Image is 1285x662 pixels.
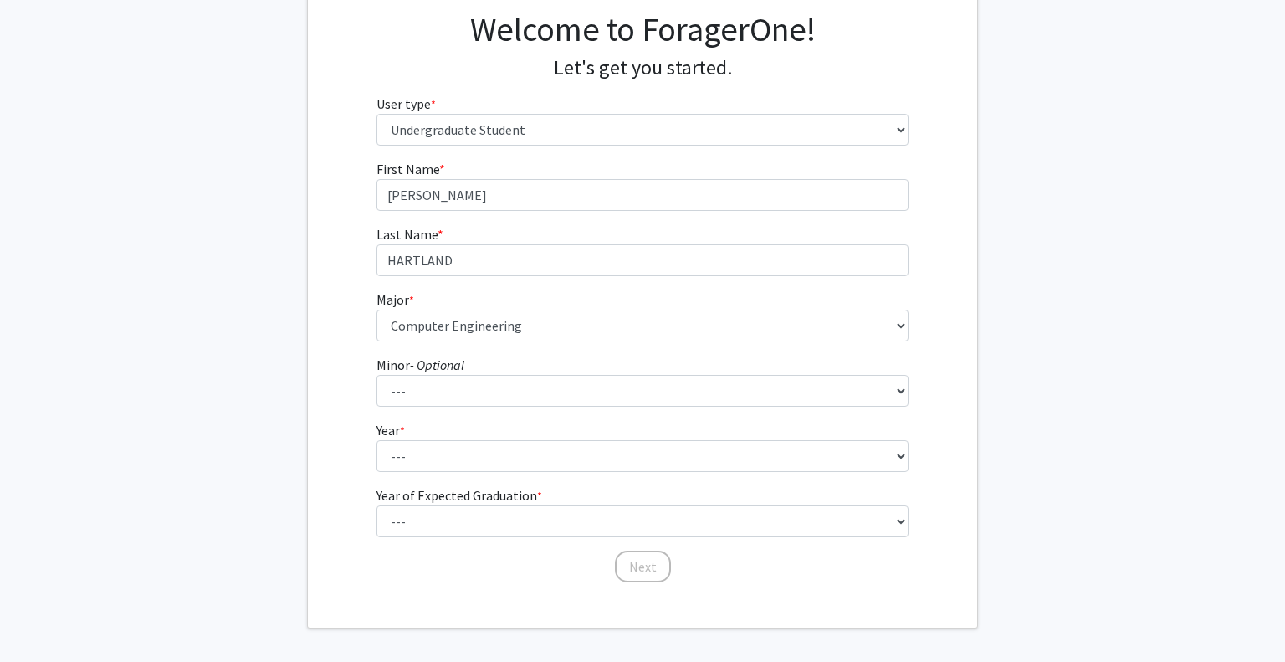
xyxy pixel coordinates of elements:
label: Minor [376,355,464,375]
iframe: Chat [13,587,71,649]
h1: Welcome to ForagerOne! [376,9,909,49]
span: Last Name [376,226,438,243]
label: Year [376,420,405,440]
span: First Name [376,161,439,177]
label: Year of Expected Graduation [376,485,542,505]
button: Next [615,551,671,582]
h4: Let's get you started. [376,56,909,80]
i: - Optional [410,357,464,373]
label: User type [376,94,436,114]
label: Major [376,290,414,310]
